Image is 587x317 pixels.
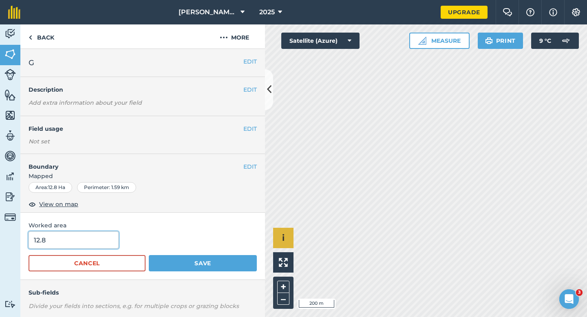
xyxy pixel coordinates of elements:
[243,124,257,133] button: EDIT
[4,28,16,40] img: svg+xml;base64,PD94bWwgdmVyc2lvbj0iMS4wIiBlbmNvZGluZz0idXRmLTgiPz4KPCEtLSBHZW5lcmF0b3I6IEFkb2JlIE...
[4,109,16,121] img: svg+xml;base64,PHN2ZyB4bWxucz0iaHR0cDovL3d3dy53My5vcmcvMjAwMC9zdmciIHdpZHRoPSI1NiIgaGVpZ2h0PSI2MC...
[409,33,470,49] button: Measure
[4,300,16,308] img: svg+xml;base64,PD94bWwgdmVyc2lvbj0iMS4wIiBlbmNvZGluZz0idXRmLTgiPz4KPCEtLSBHZW5lcmF0b3I6IEFkb2JlIE...
[4,170,16,183] img: svg+xml;base64,PD94bWwgdmVyc2lvbj0iMS4wIiBlbmNvZGluZz0idXRmLTgiPz4KPCEtLSBHZW5lcmF0b3I6IEFkb2JlIE...
[20,288,265,297] h4: Sub-fields
[418,37,426,45] img: Ruler icon
[29,57,34,68] span: G
[20,172,265,181] span: Mapped
[77,182,136,193] div: Perimeter : 1.59 km
[29,199,78,209] button: View on map
[277,281,289,293] button: +
[29,99,142,106] em: Add extra information about your field
[549,7,557,17] img: svg+xml;base64,PHN2ZyB4bWxucz0iaHR0cDovL3d3dy53My5vcmcvMjAwMC9zdmciIHdpZHRoPSIxNyIgaGVpZ2h0PSIxNy...
[558,33,574,49] img: svg+xml;base64,PD94bWwgdmVyc2lvbj0iMS4wIiBlbmNvZGluZz0idXRmLTgiPz4KPCEtLSBHZW5lcmF0b3I6IEFkb2JlIE...
[204,24,265,48] button: More
[525,8,535,16] img: A question mark icon
[179,7,237,17] span: [PERSON_NAME] & Sons Farming
[243,57,257,66] button: EDIT
[478,33,523,49] button: Print
[20,154,243,171] h4: Boundary
[4,150,16,162] img: svg+xml;base64,PD94bWwgdmVyc2lvbj0iMS4wIiBlbmNvZGluZz0idXRmLTgiPz4KPCEtLSBHZW5lcmF0b3I6IEFkb2JlIE...
[29,137,257,145] div: Not set
[531,33,579,49] button: 9 °C
[29,221,257,230] span: Worked area
[4,191,16,203] img: svg+xml;base64,PD94bWwgdmVyc2lvbj0iMS4wIiBlbmNvZGluZz0idXRmLTgiPz4KPCEtLSBHZW5lcmF0b3I6IEFkb2JlIE...
[259,7,275,17] span: 2025
[220,33,228,42] img: svg+xml;base64,PHN2ZyB4bWxucz0iaHR0cDovL3d3dy53My5vcmcvMjAwMC9zdmciIHdpZHRoPSIyMCIgaGVpZ2h0PSIyNC...
[29,255,146,271] button: Cancel
[4,211,16,223] img: svg+xml;base64,PD94bWwgdmVyc2lvbj0iMS4wIiBlbmNvZGluZz0idXRmLTgiPz4KPCEtLSBHZW5lcmF0b3I6IEFkb2JlIE...
[29,302,239,310] em: Divide your fields into sections, e.g. for multiple crops or grazing blocks
[243,162,257,171] button: EDIT
[39,200,78,209] span: View on map
[29,199,36,209] img: svg+xml;base64,PHN2ZyB4bWxucz0iaHR0cDovL3d3dy53My5vcmcvMjAwMC9zdmciIHdpZHRoPSIxOCIgaGVpZ2h0PSIyNC...
[29,124,243,133] h4: Field usage
[539,33,551,49] span: 9 ° C
[8,6,20,19] img: fieldmargin Logo
[282,233,285,243] span: i
[243,85,257,94] button: EDIT
[576,289,583,296] span: 3
[29,85,257,94] h4: Description
[279,258,288,267] img: Four arrows, one pointing top left, one top right, one bottom right and the last bottom left
[29,33,32,42] img: svg+xml;base64,PHN2ZyB4bWxucz0iaHR0cDovL3d3dy53My5vcmcvMjAwMC9zdmciIHdpZHRoPSI5IiBoZWlnaHQ9IjI0Ii...
[571,8,581,16] img: A cog icon
[4,69,16,80] img: svg+xml;base64,PD94bWwgdmVyc2lvbj0iMS4wIiBlbmNvZGluZz0idXRmLTgiPz4KPCEtLSBHZW5lcmF0b3I6IEFkb2JlIE...
[441,6,488,19] a: Upgrade
[4,89,16,101] img: svg+xml;base64,PHN2ZyB4bWxucz0iaHR0cDovL3d3dy53My5vcmcvMjAwMC9zdmciIHdpZHRoPSI1NiIgaGVpZ2h0PSI2MC...
[29,182,72,193] div: Area : 12.8 Ha
[485,36,493,46] img: svg+xml;base64,PHN2ZyB4bWxucz0iaHR0cDovL3d3dy53My5vcmcvMjAwMC9zdmciIHdpZHRoPSIxOSIgaGVpZ2h0PSIyNC...
[503,8,512,16] img: Two speech bubbles overlapping with the left bubble in the forefront
[4,130,16,142] img: svg+xml;base64,PD94bWwgdmVyc2lvbj0iMS4wIiBlbmNvZGluZz0idXRmLTgiPz4KPCEtLSBHZW5lcmF0b3I6IEFkb2JlIE...
[273,228,293,248] button: i
[149,255,257,271] button: Save
[4,48,16,60] img: svg+xml;base64,PHN2ZyB4bWxucz0iaHR0cDovL3d3dy53My5vcmcvMjAwMC9zdmciIHdpZHRoPSI1NiIgaGVpZ2h0PSI2MC...
[20,24,62,48] a: Back
[559,289,579,309] iframe: Intercom live chat
[281,33,360,49] button: Satellite (Azure)
[277,293,289,305] button: –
